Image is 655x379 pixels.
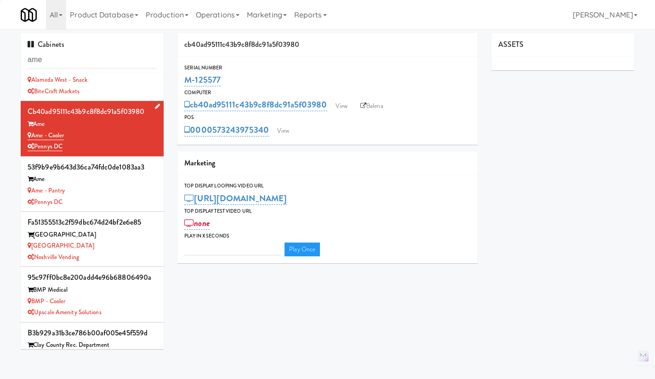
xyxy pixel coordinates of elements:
div: Top Display Looping Video Url [184,181,471,191]
div: cb40ad95111c43b9c8f8dc91a5f03980 [28,105,157,119]
div: b3b929a31b3ce786b00af005e45f559d [28,326,157,340]
li: fa51355513c2f59dbc674d24bf2e6e85[GEOGRAPHIC_DATA] [GEOGRAPHIC_DATA]Noshville Vending [21,212,164,267]
div: Clay County Rec. Department [28,339,157,351]
div: Top Display Test Video Url [184,207,471,216]
a: Pennys DC [28,142,63,151]
div: Play in X seconds [184,232,471,241]
span: Cabinets [28,39,64,50]
a: Pennys DC [28,198,63,206]
img: Micromart [21,7,37,23]
a: BiteCraft Markets [28,87,80,96]
a: 0000573243975340 [184,124,269,136]
a: Noshville Vending [28,253,79,261]
a: Ame - Pantry [28,186,65,195]
a: Ame - Cooler [28,131,64,140]
li: cb40ad95111c43b9c8f8dc91a5f03980Ame Ame - CoolerPennys DC [21,101,164,156]
div: fa51355513c2f59dbc674d24bf2e6e85 [28,215,157,229]
a: [URL][DOMAIN_NAME] [184,192,287,205]
div: cb40ad95111c43b9c8f8dc91a5f03980 [177,33,478,57]
div: Ame [28,174,157,185]
li: 04e881fadfbf14b993b56136299540bf[GEOGRAPHIC_DATA] Alameda West - SnackBiteCraft Markets [21,46,164,101]
div: Serial Number [184,63,471,73]
li: b3b929a31b3ce786b00af005e45f559dClay County Rec. Department Clay Rec. CenterMountain Amenities [21,322,164,378]
a: BMP - Cooler [28,297,65,305]
div: POS [184,113,471,122]
a: cb40ad95111c43b9c8f8dc91a5f03980 [184,98,327,111]
span: Marketing [184,158,215,168]
a: M-125577 [184,74,221,86]
div: Computer [184,88,471,97]
a: Balena [356,99,388,113]
a: Upscale Amenity Solutions [28,308,102,317]
div: Ame [28,119,157,130]
span: ASSETS [498,39,524,50]
input: Search cabinets [28,51,157,68]
a: Alameda West - Snack [28,75,87,84]
a: [GEOGRAPHIC_DATA] [28,241,94,250]
div: BMP Medical [28,284,157,296]
a: none [184,217,210,230]
div: 95c97ff0bc8e200add4e96b68806490a [28,271,157,284]
a: View [331,99,352,113]
a: Play Once [285,243,320,256]
li: 95c97ff0bc8e200add4e96b68806490aBMP Medical BMP - CoolerUpscale Amenity Solutions [21,267,164,322]
div: [GEOGRAPHIC_DATA] [28,229,157,241]
li: 53f9b9e9b643d36ca74fdc0de1083aa3Ame Ame - PantryPennys DC [21,157,164,212]
a: View [273,124,294,138]
div: 53f9b9e9b643d36ca74fdc0de1083aa3 [28,160,157,174]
